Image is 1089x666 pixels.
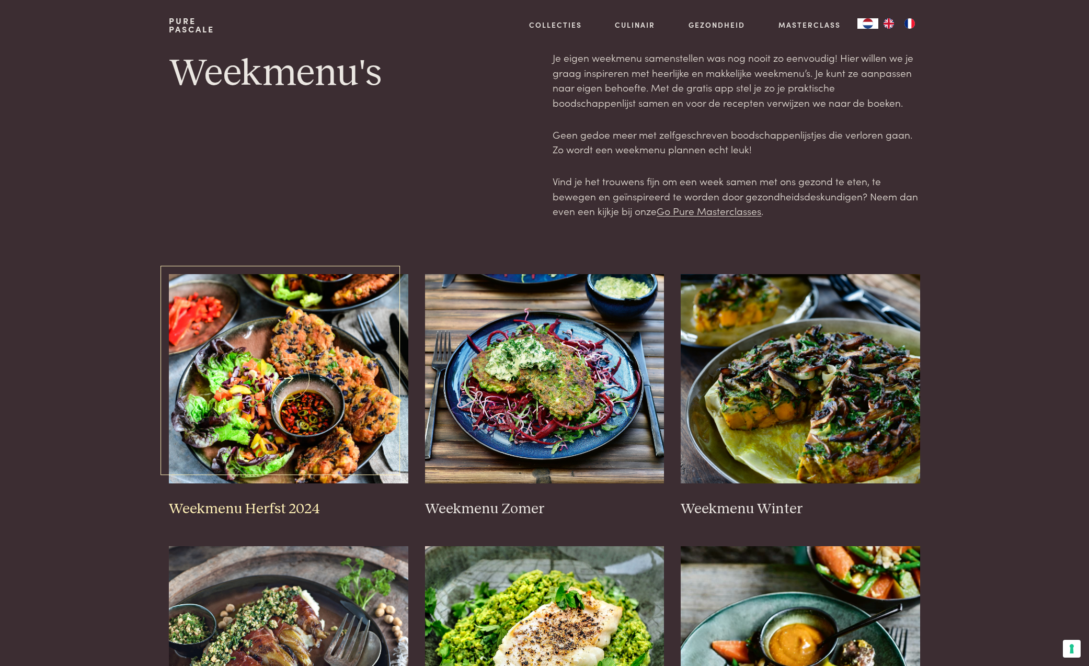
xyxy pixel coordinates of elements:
a: EN [878,18,899,29]
a: Go Pure Masterclasses [657,204,761,218]
a: Collecties [529,19,582,30]
img: Weekmenu Zomer [425,274,664,483]
p: Geen gedoe meer met zelfgeschreven boodschappenlijstjes die verloren gaan. Zo wordt een weekmenu ... [553,127,920,157]
h3: Weekmenu Herfst 2024 [169,500,408,518]
p: Je eigen weekmenu samenstellen was nog nooit zo eenvoudig! Hier willen we je graag inspireren met... [553,50,920,110]
div: Language [857,18,878,29]
a: Weekmenu Herfst 2024 Weekmenu Herfst 2024 [169,274,408,518]
h1: Weekmenu's [169,50,536,97]
a: Culinair [615,19,655,30]
a: NL [857,18,878,29]
a: Gezondheid [689,19,745,30]
ul: Language list [878,18,920,29]
aside: Language selected: Nederlands [857,18,920,29]
h3: Weekmenu Winter [681,500,920,518]
a: Weekmenu Winter Weekmenu Winter [681,274,920,518]
button: Uw voorkeuren voor toestemming voor trackingtechnologieën [1063,640,1081,658]
a: Weekmenu Zomer Weekmenu Zomer [425,274,664,518]
img: Weekmenu Herfst 2024 [169,274,408,483]
a: PurePascale [169,17,214,33]
img: Weekmenu Winter [681,274,920,483]
p: Vind je het trouwens fijn om een week samen met ons gezond te eten, te bewegen en geïnspireerd te... [553,174,920,219]
a: Masterclass [778,19,841,30]
a: FR [899,18,920,29]
h3: Weekmenu Zomer [425,500,664,518]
